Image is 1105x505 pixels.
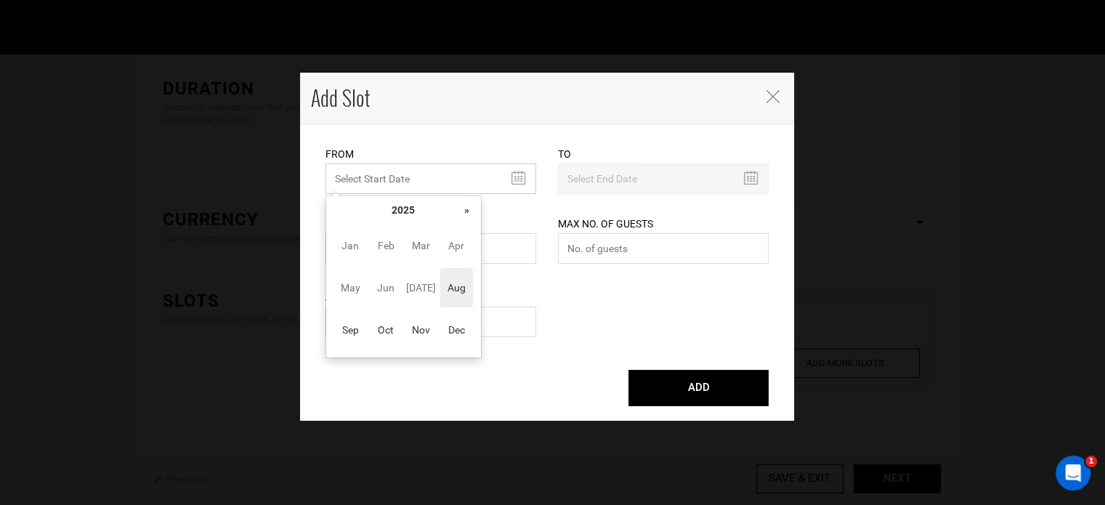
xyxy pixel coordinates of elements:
[370,226,402,265] span: Feb
[351,199,456,221] th: 2025
[334,310,367,350] span: Sep
[21,52,39,70] img: Jake avatar
[440,226,473,265] span: Apr
[70,65,121,81] div: • 33m ago
[405,310,437,350] span: Nov
[456,199,478,221] th: »
[145,371,291,429] button: Messages
[765,88,780,103] button: Close
[255,6,281,32] div: Close
[57,408,87,418] span: Home
[1056,456,1090,490] iframe: To enrich screen reader interactions, please activate Accessibility in Grammarly extension settings
[370,268,402,307] span: Jun
[325,147,354,161] label: From
[405,268,437,307] span: [DATE]
[558,217,653,231] label: Max No. of Guests
[370,310,402,350] span: Oct
[405,226,437,265] span: Mar
[628,370,769,406] button: ADD
[67,301,224,330] button: Send us a message
[334,268,367,307] span: May
[27,64,44,81] img: Bo avatar
[108,7,186,31] h1: Messages
[558,147,571,161] label: To
[48,65,68,81] div: Heli
[1085,456,1097,467] span: 1
[558,233,769,264] input: No. of guests
[190,408,246,418] span: Messages
[325,163,536,194] input: Select Start Date
[334,226,367,265] span: Jan
[440,268,473,307] span: Aug
[15,64,32,81] img: Thomas avatar
[311,84,750,113] h4: Add Slot
[440,310,473,350] span: Dec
